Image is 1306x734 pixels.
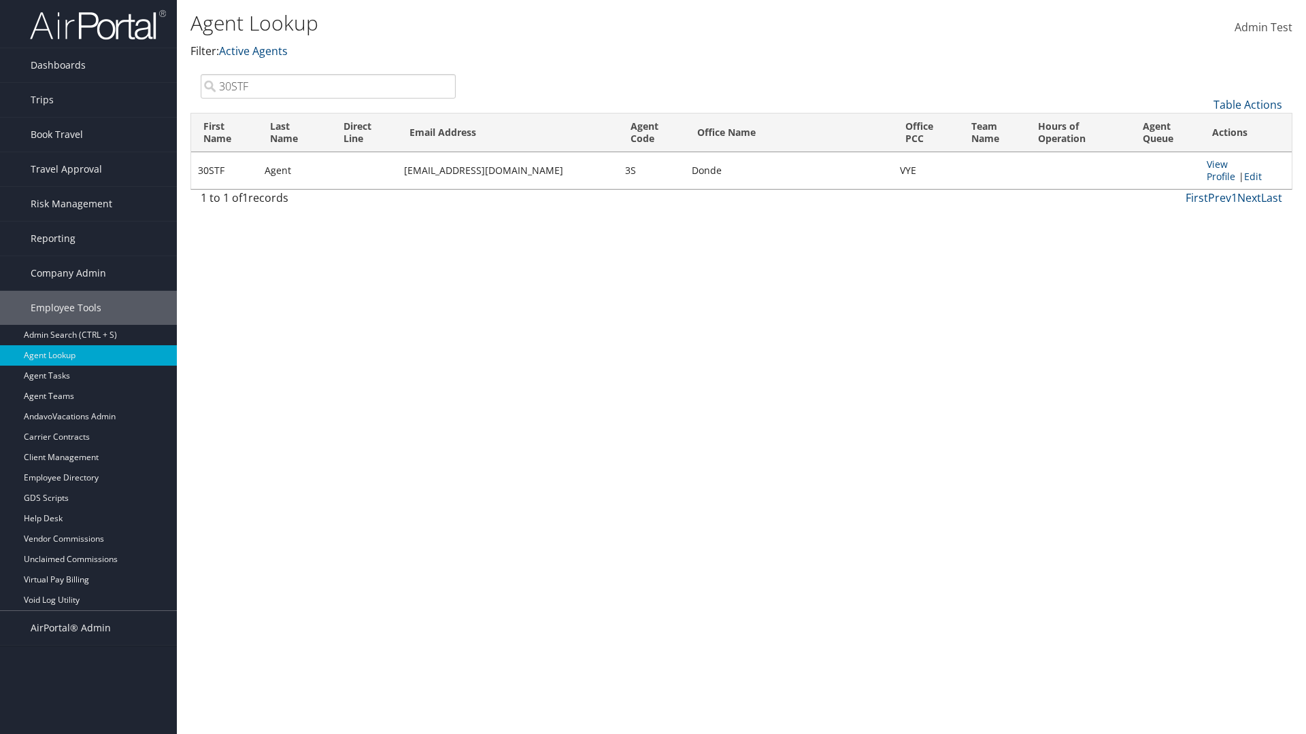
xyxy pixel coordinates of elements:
[191,152,258,189] td: 30STF
[31,83,54,117] span: Trips
[1213,97,1282,112] a: Table Actions
[190,43,925,60] p: Filter:
[685,152,893,189] td: Donde
[893,113,960,152] th: Office PCC: activate to sort column ascending
[201,190,456,213] div: 1 to 1 of records
[31,48,86,82] span: Dashboards
[1231,190,1237,205] a: 1
[1200,152,1292,189] td: |
[190,9,925,37] h1: Agent Lookup
[618,113,685,152] th: Agent Code: activate to sort column ascending
[1244,170,1262,183] a: Edit
[258,113,331,152] th: Last Name: activate to sort column ascending
[1235,20,1292,35] span: Admin Test
[191,113,258,152] th: First Name: activate to sort column descending
[397,152,618,189] td: [EMAIL_ADDRESS][DOMAIN_NAME]
[331,113,398,152] th: Direct Line: activate to sort column ascending
[31,152,102,186] span: Travel Approval
[242,190,248,205] span: 1
[893,152,960,189] td: VYE
[1208,190,1231,205] a: Prev
[31,291,101,325] span: Employee Tools
[31,187,112,221] span: Risk Management
[31,256,106,290] span: Company Admin
[1261,190,1282,205] a: Last
[31,118,83,152] span: Book Travel
[959,113,1026,152] th: Team Name: activate to sort column ascending
[31,222,76,256] span: Reporting
[1131,113,1201,152] th: Agent Queue: activate to sort column ascending
[397,113,618,152] th: Email Address: activate to sort column ascending
[30,9,166,41] img: airportal-logo.png
[1026,113,1131,152] th: Hours of Operation: activate to sort column ascending
[1186,190,1208,205] a: First
[31,611,111,645] span: AirPortal® Admin
[1207,158,1235,183] a: View Profile
[1235,7,1292,49] a: Admin Test
[1200,113,1292,152] th: Actions
[1237,190,1261,205] a: Next
[685,113,893,152] th: Office Name: activate to sort column ascending
[618,152,685,189] td: 3S
[219,43,288,58] a: Active Agents
[258,152,331,189] td: Agent
[201,74,456,99] input: Search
